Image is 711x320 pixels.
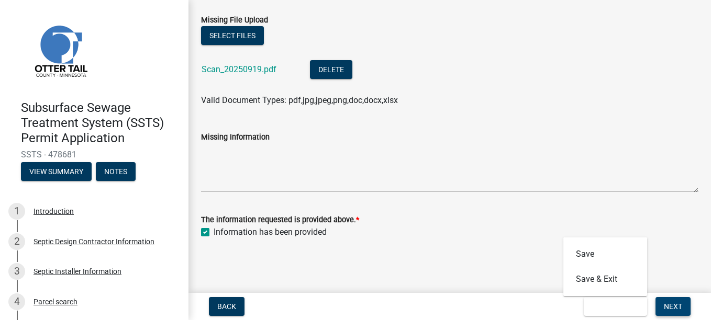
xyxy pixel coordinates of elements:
button: Next [656,297,691,316]
button: Notes [96,162,136,181]
wm-modal-confirm: Delete Document [310,65,352,75]
div: 1 [8,203,25,220]
span: Back [217,302,236,311]
label: The information requested is provided above. [201,216,359,224]
button: Save [563,242,647,267]
button: Select files [201,26,264,45]
button: Save & Exit [563,267,647,292]
wm-modal-confirm: Summary [21,168,92,177]
button: Delete [310,60,352,79]
h4: Subsurface Sewage Treatment System (SSTS) Permit Application [21,100,180,145]
div: Introduction [34,208,74,215]
div: 4 [8,293,25,310]
div: Parcel search [34,298,77,305]
button: Save & Exit [584,297,647,316]
a: Scan_20250919.pdf [202,64,276,74]
div: 3 [8,263,25,280]
img: Otter Tail County, Minnesota [21,11,99,89]
label: Information has been provided [214,226,327,238]
span: Valid Document Types: pdf,jpg,jpeg,png,doc,docx,xlsx [201,95,398,105]
div: 2 [8,233,25,250]
button: Back [209,297,245,316]
wm-modal-confirm: Notes [96,168,136,177]
label: Missing File Upload [201,17,268,24]
div: Septic Design Contractor Information [34,238,154,245]
div: Save & Exit [563,237,647,296]
button: View Summary [21,162,92,181]
label: Missing Information [201,134,270,141]
span: SSTS - 478681 [21,150,168,159]
span: Next [664,302,682,311]
div: Septic Installer Information [34,268,121,275]
span: Save & Exit [592,302,632,311]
